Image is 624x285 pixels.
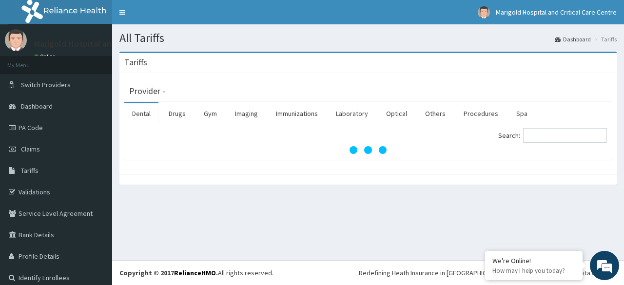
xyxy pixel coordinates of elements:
footer: All rights reserved. [112,260,624,285]
a: Dashboard [555,35,591,43]
h3: Provider - [129,87,165,95]
a: Drugs [161,103,194,124]
h1: All Tariffs [119,32,617,44]
a: Laboratory [328,103,376,124]
div: We're Online! [492,256,575,265]
h3: Tariffs [124,58,147,67]
a: Others [417,103,453,124]
li: Tariffs [592,35,617,43]
a: Dental [124,103,158,124]
strong: Copyright © 2017 . [119,268,218,277]
span: Marigold Hospital and Critical Care Centre [496,8,617,17]
img: User Image [478,6,490,19]
span: Switch Providers [21,80,71,89]
input: Search: [523,128,607,143]
span: Claims [21,145,40,153]
svg: audio-loading [349,131,388,170]
a: Procedures [456,103,506,124]
a: Immunizations [268,103,326,124]
a: Gym [196,103,225,124]
img: User Image [5,29,27,51]
div: Redefining Heath Insurance in [GEOGRAPHIC_DATA] using Telemedicine and Data Science! [359,268,617,278]
span: Tariffs [21,166,39,175]
a: Online [34,53,58,60]
a: Spa [508,103,535,124]
span: Dashboard [21,102,53,111]
a: RelianceHMO [174,268,216,277]
p: How may I help you today? [492,266,575,275]
a: Imaging [227,103,266,124]
p: Marigold Hospital and Critical Care Centre [34,39,193,48]
a: Optical [378,103,415,124]
label: Search: [498,128,607,143]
